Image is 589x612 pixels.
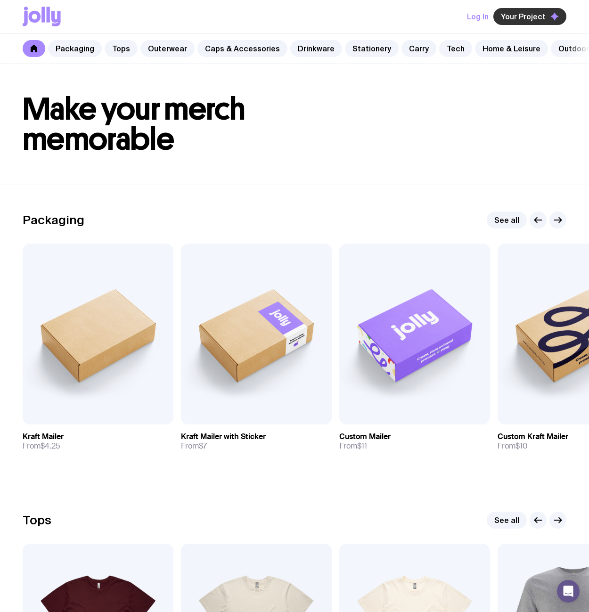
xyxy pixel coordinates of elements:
span: From [23,441,60,451]
span: Your Project [501,12,546,21]
h2: Packaging [23,213,84,227]
a: Stationery [345,40,399,57]
span: From [181,441,207,451]
h3: Kraft Mailer with Sticker [181,432,266,441]
a: Drinkware [290,40,342,57]
a: Outerwear [140,40,195,57]
span: Make your merch memorable [23,90,245,158]
button: Your Project [493,8,566,25]
h3: Custom Kraft Mailer [498,432,568,441]
a: Carry [401,40,436,57]
a: See all [487,512,527,529]
div: Open Intercom Messenger [557,580,580,603]
span: From [339,441,367,451]
a: Tech [439,40,472,57]
button: Log In [467,8,489,25]
span: $7 [199,441,207,451]
h3: Kraft Mailer [23,432,64,441]
a: Kraft MailerFrom$4.25 [23,424,173,458]
a: Custom MailerFrom$11 [339,424,490,458]
span: From [498,441,528,451]
h3: Custom Mailer [339,432,391,441]
a: Tops [105,40,138,57]
a: Kraft Mailer with StickerFrom$7 [181,424,332,458]
h2: Tops [23,513,51,527]
a: Caps & Accessories [197,40,287,57]
span: $10 [515,441,528,451]
a: Packaging [48,40,102,57]
a: Home & Leisure [475,40,548,57]
span: $11 [357,441,367,451]
span: $4.25 [41,441,60,451]
a: See all [487,212,527,228]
